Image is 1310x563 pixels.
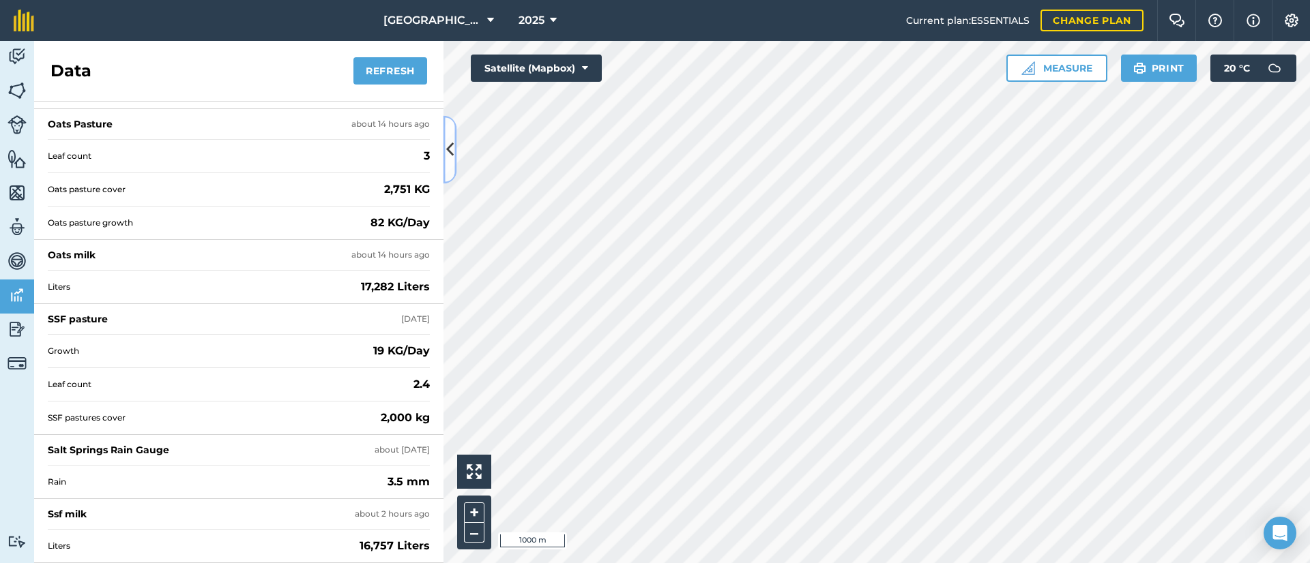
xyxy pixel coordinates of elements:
[8,319,27,339] img: svg+xml;base64,PD94bWwgdmVyc2lvbj0iMS4wIiBlbmNvZGluZz0idXRmLTgiPz4KPCEtLSBHZW5lcmF0b3I6IEFkb2JlIE...
[8,217,27,237] img: svg+xml;base64,PD94bWwgdmVyc2lvbj0iMS4wIiBlbmNvZGluZz0idXRmLTgiPz4KPCEtLSBHZW5lcmF0b3I6IEFkb2JlIE...
[48,151,418,162] span: Leaf count
[471,55,602,82] button: Satellite (Mapbox)
[360,538,430,554] strong: 16,757 Liters
[1121,55,1197,82] button: Print
[48,248,96,262] div: Oats milk
[50,60,91,82] h2: Data
[48,476,382,487] span: Rain
[1207,14,1223,27] img: A question mark icon
[8,149,27,169] img: svg+xml;base64,PHN2ZyB4bWxucz0iaHR0cDovL3d3dy53My5vcmcvMjAwMC9zdmciIHdpZHRoPSI1NiIgaGVpZ2h0PSI2MC...
[34,109,443,240] a: Oats Pastureabout 14 hours agoLeaf count3 Oats pasture cover2,751 KGOats pasture growth82 KG/Day
[8,80,27,101] img: svg+xml;base64,PHN2ZyB4bWxucz0iaHR0cDovL3d3dy53My5vcmcvMjAwMC9zdmciIHdpZHRoPSI1NiIgaGVpZ2h0PSI2MC...
[424,148,430,164] strong: 3
[34,304,443,435] a: SSF pasture[DATE]Growth19 KG/DayLeaf count2.4 SSF pastures cover2,000 kg
[464,502,484,523] button: +
[1283,14,1300,27] img: A cog icon
[381,410,430,426] strong: 2,000 kg
[401,314,430,324] div: [DATE]
[8,183,27,203] img: svg+xml;base64,PHN2ZyB4bWxucz0iaHR0cDovL3d3dy53My5vcmcvMjAwMC9zdmciIHdpZHRoPSI1NiIgaGVpZ2h0PSI2MC...
[1169,14,1185,27] img: Two speech bubbles overlapping with the left bubble in the forefront
[388,474,430,490] strong: 3.5 mm
[353,57,427,85] button: Refresh
[1224,55,1250,82] span: 20 ° C
[906,13,1030,28] span: Current plan : ESSENTIALS
[34,435,443,499] a: Salt Springs Rain Gaugeabout [DATE]Rain3.5 mm
[1247,12,1260,29] img: svg+xml;base64,PHN2ZyB4bWxucz0iaHR0cDovL3d3dy53My5vcmcvMjAwMC9zdmciIHdpZHRoPSIxNyIgaGVpZ2h0PSIxNy...
[48,412,375,423] span: SSF pastures cover
[351,249,430,260] div: about 14 hours ago
[8,354,27,373] img: svg+xml;base64,PD94bWwgdmVyc2lvbj0iMS4wIiBlbmNvZGluZz0idXRmLTgiPz4KPCEtLSBHZW5lcmF0b3I6IEFkb2JlIE...
[1006,55,1107,82] button: Measure
[1264,517,1296,549] div: Open Intercom Messenger
[34,499,443,563] a: Ssf milkabout 2 hours agoLiters16,757 Liters
[361,279,430,295] strong: 17,282 Liters
[1040,10,1144,31] a: Change plan
[48,541,354,551] span: Liters
[8,535,27,548] img: svg+xml;base64,PD94bWwgdmVyc2lvbj0iMS4wIiBlbmNvZGluZz0idXRmLTgiPz4KPCEtLSBHZW5lcmF0b3I6IEFkb2JlIE...
[467,464,482,479] img: Four arrows, one pointing top left, one top right, one bottom right and the last bottom left
[34,240,443,304] a: Oats milkabout 14 hours agoLiters17,282 Liters
[48,312,108,326] div: SSF pasture
[413,376,430,393] strong: 2.4
[1210,55,1296,82] button: 20 °C
[14,10,34,31] img: fieldmargin Logo
[464,523,484,543] button: –
[48,443,169,457] div: Salt Springs Rain Gauge
[8,46,27,67] img: svg+xml;base64,PD94bWwgdmVyc2lvbj0iMS4wIiBlbmNvZGluZz0idXRmLTgiPz4KPCEtLSBHZW5lcmF0b3I6IEFkb2JlIE...
[355,508,430,519] div: about 2 hours ago
[1021,61,1035,75] img: Ruler icon
[8,115,27,134] img: svg+xml;base64,PD94bWwgdmVyc2lvbj0iMS4wIiBlbmNvZGluZz0idXRmLTgiPz4KPCEtLSBHZW5lcmF0b3I6IEFkb2JlIE...
[48,281,355,292] span: Liters
[370,215,430,231] strong: 82 KG/Day
[373,343,430,359] strong: 19 KG/Day
[48,346,368,356] span: Growth
[1261,55,1288,82] img: svg+xml;base64,PD94bWwgdmVyc2lvbj0iMS4wIiBlbmNvZGluZz0idXRmLTgiPz4KPCEtLSBHZW5lcmF0b3I6IEFkb2JlIE...
[384,181,430,198] strong: 2,751 KG
[8,251,27,271] img: svg+xml;base64,PD94bWwgdmVyc2lvbj0iMS4wIiBlbmNvZGluZz0idXRmLTgiPz4KPCEtLSBHZW5lcmF0b3I6IEFkb2JlIE...
[48,117,113,131] div: Oats Pasture
[375,444,430,455] div: about [DATE]
[8,285,27,305] img: svg+xml;base64,PD94bWwgdmVyc2lvbj0iMS4wIiBlbmNvZGluZz0idXRmLTgiPz4KPCEtLSBHZW5lcmF0b3I6IEFkb2JlIE...
[48,379,408,390] span: Leaf count
[383,12,482,29] span: [GEOGRAPHIC_DATA] Farming
[48,184,379,195] span: Oats pasture cover
[48,507,87,521] div: Ssf milk
[519,12,544,29] span: 2025
[1133,60,1146,76] img: svg+xml;base64,PHN2ZyB4bWxucz0iaHR0cDovL3d3dy53My5vcmcvMjAwMC9zdmciIHdpZHRoPSIxOSIgaGVpZ2h0PSIyNC...
[48,217,365,228] span: Oats pasture growth
[351,119,430,130] div: about 14 hours ago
